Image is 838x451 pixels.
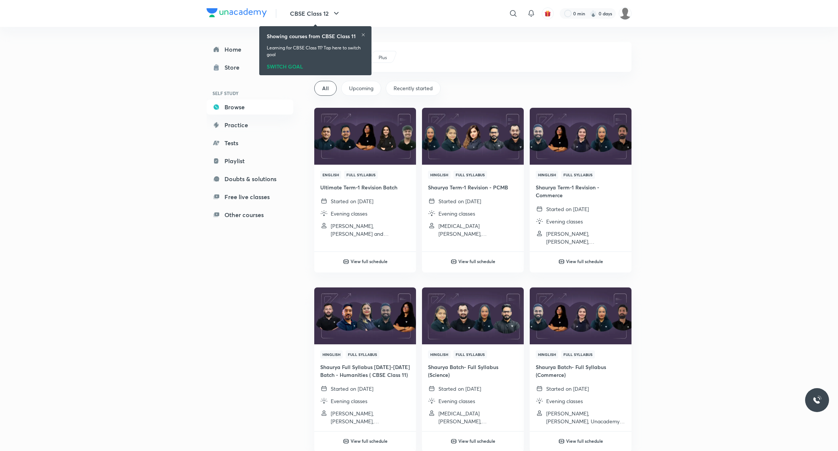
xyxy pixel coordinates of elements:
[458,438,495,444] h6: View full schedule
[207,153,293,168] a: Playlist
[813,396,822,405] img: ttu
[546,217,583,225] p: Evening classes
[207,118,293,132] a: Practice
[546,230,626,246] p: Dhwani Gandhi, Oshin Phull Taknori, Agni Mitra Aman and 3 more
[428,350,450,359] span: Hinglish
[320,171,341,179] span: English
[207,87,293,100] h6: SELF STUDY
[559,438,565,444] img: play
[313,107,417,165] img: Thumbnail
[207,171,293,186] a: Doubts & solutions
[561,350,595,359] span: Full Syllabus
[546,385,589,393] p: Started on [DATE]
[428,363,518,379] h4: Shaurya Batch- Full Syllabus (Science)
[536,350,558,359] span: Hinglish
[207,135,293,150] a: Tests
[331,409,410,425] p: Ajay Dhayal, Oshin Phull Taknori, Barsha Mukherjee and 3 more
[320,183,410,191] h4: Ultimate Term-1 Revision Batch
[438,210,475,217] p: Evening classes
[349,85,373,92] span: Upcoming
[421,287,524,345] img: Thumbnail
[546,205,589,213] p: Started on [DATE]
[529,287,632,345] img: Thumbnail
[331,210,367,217] p: Evening classes
[530,108,631,252] a: ThumbnailHinglishFull SyllabusShaurya Term-1 Revision - CommerceStarted on [DATE]Evening classes[...
[421,107,524,165] img: Thumbnail
[320,363,410,379] h4: Shaurya Full Syllabus [DATE]-[DATE] Batch - Humanities ( CBSE Class 11)
[559,259,565,265] img: play
[438,397,475,405] p: Evening classes
[438,197,481,205] p: Started on [DATE]
[285,6,345,21] button: CBSE Class 12
[590,10,597,17] img: streak
[536,363,626,379] h4: Shaurya Batch- Full Syllabus (Commerce)
[346,350,379,359] span: Full Syllabus
[224,63,244,72] div: Store
[267,45,364,58] p: Learning for CBSE Class 11? Tap here to switch goal
[438,409,518,425] p: Nikita Shukla, Agni Mitra Aman, Shivani Sharma and 4 more
[343,259,349,265] img: play
[428,171,450,179] span: Hinglish
[207,207,293,222] a: Other courses
[438,222,518,238] p: Nikita Shukla, Agni Mitra Aman, Shivani Sharma and 4 more
[331,397,367,405] p: Evening classes
[458,258,495,265] h6: View full schedule
[267,61,364,69] div: SWITCH GOAL
[344,171,378,179] span: Full Syllabus
[377,54,388,61] a: Plus
[331,197,373,205] p: Started on [DATE]
[542,7,554,19] button: avatar
[320,350,343,359] span: Hinglish
[438,385,481,393] p: Started on [DATE]
[207,42,293,57] a: Home
[313,287,417,345] img: Thumbnail
[453,171,487,179] span: Full Syllabus
[453,350,487,359] span: Full Syllabus
[267,32,356,40] h6: Showing courses from CBSE Class 11
[331,385,373,393] p: Started on [DATE]
[207,60,293,75] a: Store
[314,108,416,244] a: ThumbnailEnglishFull SyllabusUltimate Term-1 Revision BatchStarted on [DATE]Evening classes[PERSO...
[530,287,631,431] a: ThumbnailHinglishFull SyllabusShaurya Batch- Full Syllabus (Commerce)Started on [DATE]Evening cla...
[207,8,267,19] a: Company Logo
[561,171,595,179] span: Full Syllabus
[451,438,457,444] img: play
[331,222,410,238] p: Suyash Goyal, Oshin Phull Taknori and Kirti Mehndiratta
[422,287,524,431] a: ThumbnailHinglishFull SyllabusShaurya Batch- Full Syllabus (Science)Started on [DATE]Evening clas...
[207,100,293,115] a: Browse
[351,258,388,265] h6: View full schedule
[207,189,293,204] a: Free live classes
[422,108,524,244] a: ThumbnailHinglishFull SyllabusShaurya Term-1 Revision - PCMBStarted on [DATE]Evening classes[MEDI...
[529,107,632,165] img: Thumbnail
[536,183,626,199] h4: Shaurya Term-1 Revision - Commerce
[314,287,416,431] a: ThumbnailHinglishFull SyllabusShaurya Full Syllabus [DATE]-[DATE] Batch - Humanities ( CBSE Class...
[536,171,558,179] span: Hinglish
[428,183,518,191] h4: Shaurya Term-1 Revision - PCMB
[544,10,551,17] img: avatar
[546,409,626,425] p: Dhwani Gandhi, Oshin Phull Taknori, Unacademy Class Xi Commerce and 4 more
[566,438,603,444] h6: View full schedule
[546,397,583,405] p: Evening classes
[394,85,433,92] span: Recently started
[351,438,388,444] h6: View full schedule
[451,259,457,265] img: play
[322,85,329,92] span: All
[343,438,349,444] img: play
[566,258,603,265] h6: View full schedule
[207,8,267,17] img: Company Logo
[379,54,387,61] p: Plus
[619,7,631,20] img: Suraj Tomar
